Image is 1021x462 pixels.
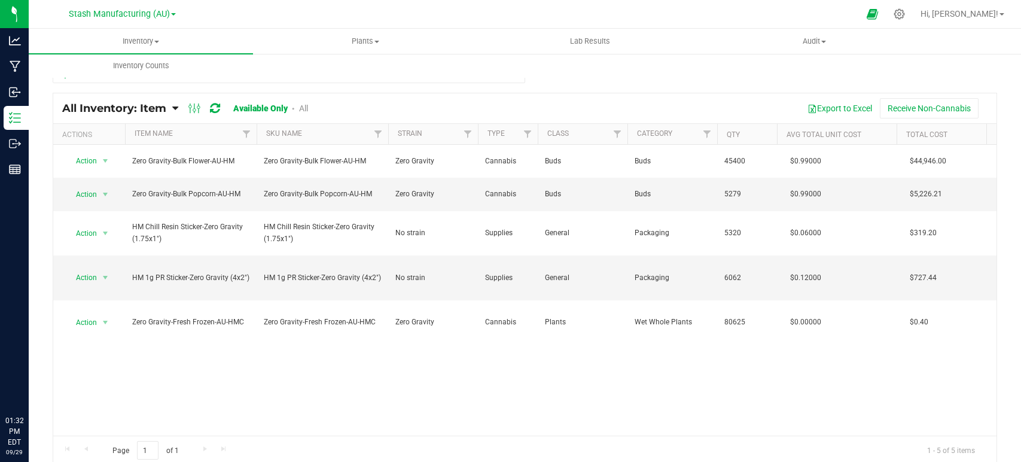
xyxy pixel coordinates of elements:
a: Item Name [135,129,173,138]
span: General [545,227,620,239]
a: Filter [697,124,717,144]
span: $0.99000 [784,153,827,170]
span: select [98,314,113,331]
a: Total Cost [906,130,947,139]
inline-svg: Analytics [9,35,21,47]
span: Plants [254,36,477,47]
span: General [545,272,620,284]
span: HM Chill Resin Sticker-Zero Gravity (1.75x1") [264,221,381,244]
div: Manage settings [892,8,907,20]
a: Inventory [29,29,253,54]
a: Filter [368,124,388,144]
span: 80625 [724,317,770,328]
span: All Inventory: Item [62,102,166,115]
span: $44,946.00 [904,153,952,170]
span: Plants [545,317,620,328]
span: Stash Manufacturing (AU) [69,9,170,19]
span: select [98,186,113,203]
a: Class [547,129,569,138]
inline-svg: Inventory [9,112,21,124]
span: $0.06000 [784,224,827,242]
span: Buds [545,189,620,200]
button: Receive Non-Cannabis [880,98,979,118]
span: $0.40 [904,314,934,331]
a: Filter [237,124,257,144]
a: Audit [702,29,926,54]
span: No strain [395,272,471,284]
span: $0.00000 [784,314,827,331]
span: Packaging [635,272,710,284]
a: Filter [518,124,538,144]
a: Plants [253,29,477,54]
span: Zero Gravity-Fresh Frozen-AU-HMC [264,317,381,328]
iframe: Resource center [12,366,48,402]
span: No strain [395,227,471,239]
span: Zero Gravity [395,189,471,200]
span: Cannabis [485,189,531,200]
span: select [98,153,113,169]
div: Actions [62,130,120,139]
span: select [98,269,113,286]
span: Zero Gravity-Fresh Frozen-AU-HMC [132,317,249,328]
a: Inventory Counts [29,53,253,78]
p: 01:32 PM EDT [5,415,23,448]
span: Zero Gravity-Bulk Popcorn-AU-HM [132,189,249,200]
a: Lab Results [478,29,702,54]
span: Action [65,314,97,331]
span: Cannabis [485,317,531,328]
span: Buds [635,189,710,200]
span: Supplies [485,227,531,239]
inline-svg: Inbound [9,86,21,98]
span: Action [65,186,97,203]
span: Zero Gravity-Bulk Popcorn-AU-HM [264,189,381,200]
a: Filter [608,124,627,144]
span: Page of 1 [102,441,188,460]
a: Category [637,129,672,138]
span: $0.99000 [784,186,827,203]
span: 6062 [724,272,770,284]
span: Buds [545,156,620,167]
a: Available Only [233,104,288,113]
span: Action [65,269,97,286]
a: All [299,104,308,113]
span: HM 1g PR Sticker-Zero Gravity (4x2") [264,272,381,284]
input: 1 [137,441,159,460]
span: Audit [703,36,926,47]
a: SKU Name [266,129,302,138]
inline-svg: Outbound [9,138,21,150]
button: Export to Excel [800,98,880,118]
span: Zero Gravity-Bulk Flower-AU-HM [264,156,381,167]
span: select [98,225,113,242]
span: $0.12000 [784,269,827,287]
a: Filter [458,124,478,144]
span: 5320 [724,227,770,239]
span: Buds [635,156,710,167]
span: 5279 [724,189,770,200]
a: Type [487,129,505,138]
span: Zero Gravity-Bulk Flower-AU-HM [132,156,249,167]
inline-svg: Manufacturing [9,60,21,72]
span: Zero Gravity [395,156,471,167]
span: Cannabis [485,156,531,167]
a: Qty [727,130,740,139]
span: Inventory Counts [97,60,185,71]
span: Packaging [635,227,710,239]
span: Action [65,153,97,169]
span: HM Chill Resin Sticker-Zero Gravity (1.75x1") [132,221,249,244]
span: Inventory [29,36,253,47]
span: Open Ecommerce Menu [859,2,886,26]
span: 45400 [724,156,770,167]
span: $727.44 [904,269,943,287]
span: Action [65,225,97,242]
a: Avg Total Unit Cost [787,130,861,139]
span: $319.20 [904,224,943,242]
span: Supplies [485,272,531,284]
span: $5,226.21 [904,186,948,203]
inline-svg: Reports [9,163,21,175]
span: Lab Results [554,36,626,47]
a: Strain [398,129,422,138]
span: 1 - 5 of 5 items [918,441,985,459]
span: HM 1g PR Sticker-Zero Gravity (4x2") [132,272,249,284]
p: 09/29 [5,448,23,457]
span: Wet Whole Plants [635,317,710,328]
